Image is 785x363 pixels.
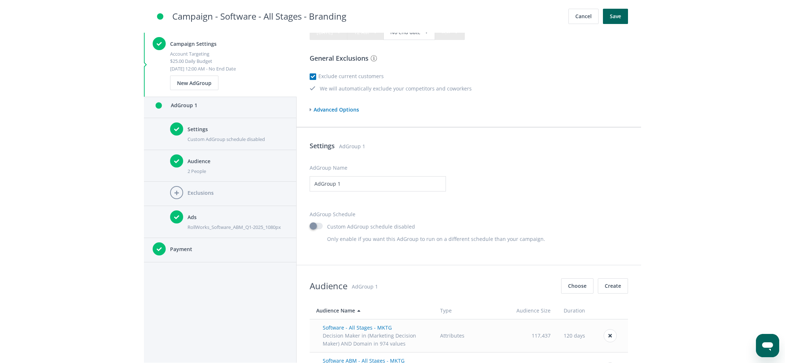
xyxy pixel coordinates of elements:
[516,307,551,314] span: Audience Size
[327,235,628,243] p: Only enable if you want this AdGroup to run on a different schedule than your campaign.
[172,9,346,23] h2: Campaign - Software - All Stages - Branding
[564,307,585,314] span: Duration
[188,157,288,165] h4: Audience
[188,213,288,221] h4: Ads
[170,76,218,90] button: New AdGroup
[440,332,480,340] div: Attributes
[561,278,593,294] button: Choose
[170,57,288,65] div: $25.00 Daily Budget
[321,72,384,80] label: Exclude current customers
[188,223,288,231] div: RollWorks_Software_ABM_Q1-2025_1080px
[323,324,392,331] span: Software - All Stages - MKTG
[170,50,288,57] div: Account Targeting
[557,319,592,352] td: 120 days
[440,307,452,314] span: Type
[323,332,416,347] span: Decision Maker in (Marketing Decision Maker) AND Domain in 974 values
[310,279,347,293] h2: Audience
[310,164,347,172] label: AdGroup Name
[310,223,415,231] label: Custom AdGroup schedule disabled
[756,334,779,357] iframe: Button to launch messaging window
[352,283,378,291] p: AdGroup 1
[310,210,355,218] label: AdGroup Schedule
[311,106,359,113] span: Advanced Options
[603,9,628,24] button: Save
[188,136,288,143] div: Custom AdGroup schedule disabled
[188,125,288,133] h4: Settings
[170,245,288,253] h4: Payment
[170,65,288,72] div: [DATE] 12:00 AM - No End Date
[310,85,628,93] div: We will automatically exclude your competitors and coworkers
[568,9,599,24] button: Cancel
[171,101,283,109] p: AdGroup 1
[188,189,288,197] h4: Exclusions
[487,319,557,352] td: 117,437
[310,141,335,151] h3: Settings
[339,142,628,150] span: AdGroup 1
[170,40,288,48] h4: Campaign Settings
[316,307,355,314] span: Audience Name
[310,53,628,63] h3: General Exclusions
[598,278,628,294] button: Create
[188,168,288,175] div: 2 People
